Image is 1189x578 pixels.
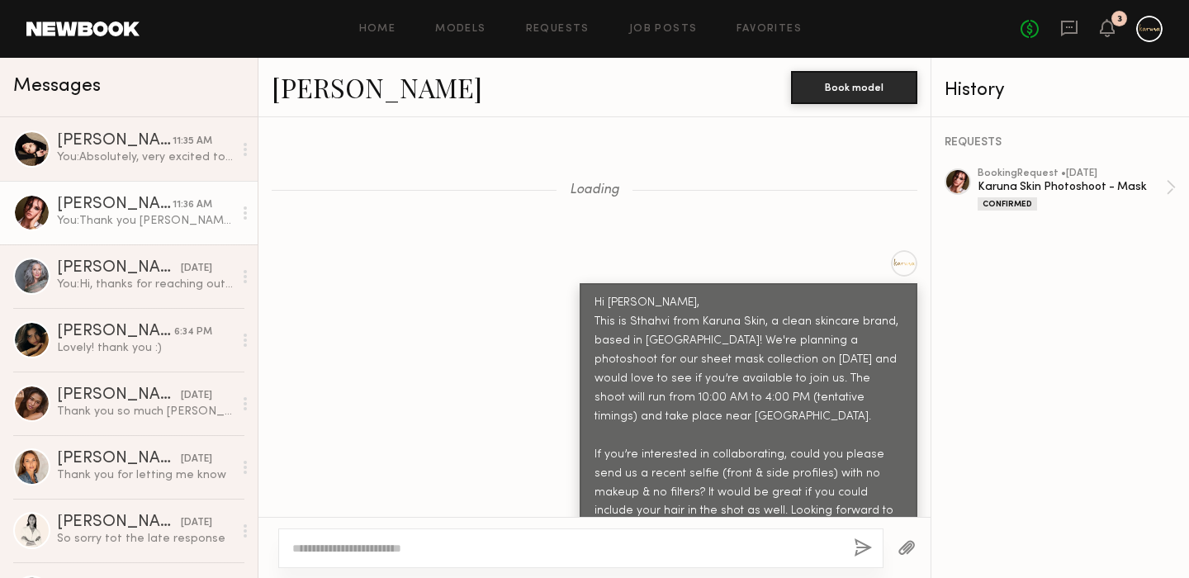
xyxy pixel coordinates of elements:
[737,24,802,35] a: Favorites
[57,149,233,165] div: You: Absolutely, very excited to work with you as well! Just a reminder to come in a [PERSON_NAME...
[978,179,1166,195] div: Karuna Skin Photoshoot - Mask
[435,24,486,35] a: Models
[526,24,590,35] a: Requests
[978,168,1166,179] div: booking Request • [DATE]
[57,387,181,404] div: [PERSON_NAME]
[57,197,173,213] div: [PERSON_NAME]
[57,260,181,277] div: [PERSON_NAME]
[945,81,1176,100] div: History
[57,531,233,547] div: So sorry tot the late response
[181,452,212,467] div: [DATE]
[57,133,173,149] div: [PERSON_NAME]
[594,294,902,540] div: Hi [PERSON_NAME], This is Sthahvi from Karuna Skin, a clean skincare brand, based in [GEOGRAPHIC_...
[791,79,917,93] a: Book model
[181,261,212,277] div: [DATE]
[57,340,233,356] div: Lovely! thank you :)
[181,388,212,404] div: [DATE]
[173,197,212,213] div: 11:36 AM
[57,213,233,229] div: You: Thank you [PERSON_NAME], if possible please send us a picture of your nails for us to prep a...
[57,451,181,467] div: [PERSON_NAME]
[57,277,233,292] div: You: Hi, thanks for reaching out! Currently, we are heading in another direction. We will keep yo...
[945,137,1176,149] div: REQUESTS
[57,404,233,419] div: Thank you so much [PERSON_NAME], I completely get it. I would love to work with you guys very soo...
[13,77,101,96] span: Messages
[1117,15,1122,24] div: 3
[629,24,698,35] a: Job Posts
[978,168,1176,211] a: bookingRequest •[DATE]Karuna Skin Photoshoot - MaskConfirmed
[57,324,174,340] div: [PERSON_NAME]
[57,467,233,483] div: Thank you for letting me know
[570,183,619,197] span: Loading
[978,197,1037,211] div: Confirmed
[57,514,181,531] div: [PERSON_NAME]
[272,69,482,105] a: [PERSON_NAME]
[181,515,212,531] div: [DATE]
[173,134,212,149] div: 11:35 AM
[174,325,212,340] div: 6:34 PM
[791,71,917,104] button: Book model
[359,24,396,35] a: Home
